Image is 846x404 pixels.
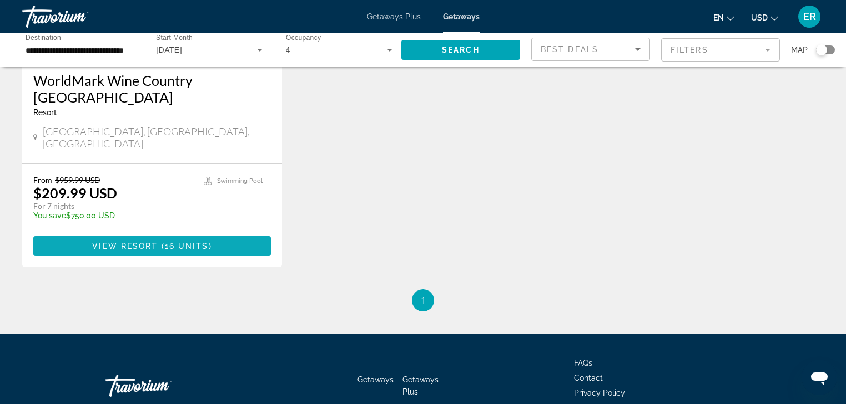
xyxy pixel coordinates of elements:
span: en [713,13,724,22]
span: Best Deals [541,45,598,54]
button: Change currency [751,9,778,25]
span: Destination [26,34,61,41]
a: Getaways Plus [402,375,439,396]
button: Search [401,40,520,60]
a: Getaways [357,375,394,384]
button: User Menu [795,5,824,28]
span: You save [33,211,66,220]
mat-select: Sort by [541,43,641,56]
a: Getaways Plus [367,12,421,21]
button: Change language [713,9,734,25]
span: Resort [33,108,57,117]
span: USD [751,13,768,22]
a: Travorium [22,2,133,31]
span: $959.99 USD [55,175,100,185]
p: For 7 nights [33,201,193,211]
button: Filter [661,38,780,62]
span: View Resort [92,242,158,250]
span: Map [791,42,808,58]
span: Occupancy [286,34,321,42]
span: 4 [286,45,290,54]
span: 1 [420,294,426,306]
span: From [33,175,52,185]
p: $750.00 USD [33,211,193,220]
span: [GEOGRAPHIC_DATA], [GEOGRAPHIC_DATA], [GEOGRAPHIC_DATA] [43,125,271,150]
a: FAQs [574,359,592,367]
p: $209.99 USD [33,185,117,201]
nav: Pagination [22,289,824,311]
span: [DATE] [156,45,182,54]
a: Contact [574,374,603,382]
iframe: Button to launch messaging window [802,360,837,395]
span: 16 units [165,242,209,250]
span: Start Month [156,34,193,42]
span: ( ) [158,242,211,250]
a: Getaways [443,12,480,21]
a: WorldMark Wine Country [GEOGRAPHIC_DATA] [33,72,271,105]
a: Travorium [105,369,216,402]
span: ER [803,11,816,22]
span: Search [442,45,480,54]
button: View Resort(16 units) [33,236,271,256]
a: Privacy Policy [574,388,625,397]
span: Swimming Pool [217,177,263,185]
